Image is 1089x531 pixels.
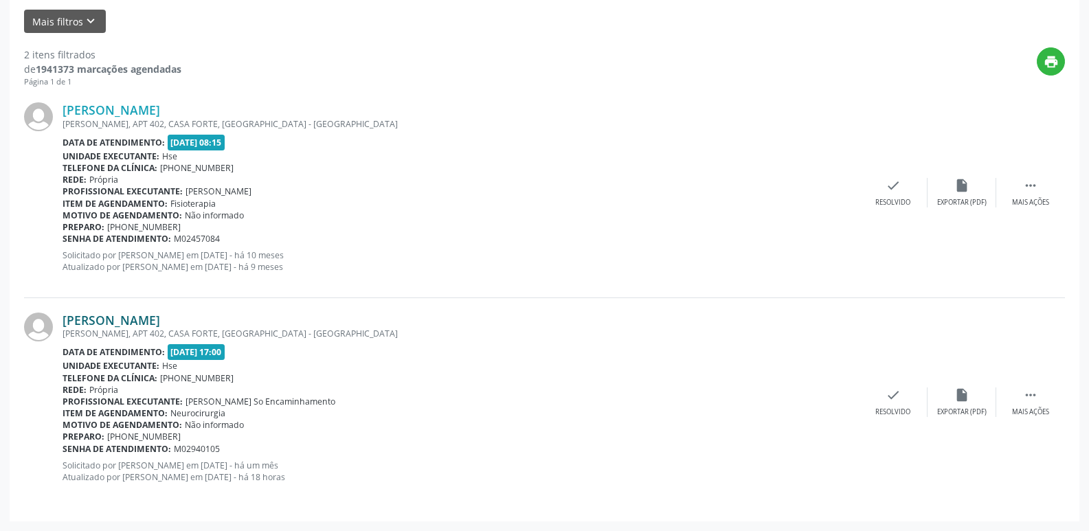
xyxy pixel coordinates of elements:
b: Senha de atendimento: [63,233,171,245]
span: [PERSON_NAME] [186,185,251,197]
b: Item de agendamento: [63,198,168,210]
b: Preparo: [63,221,104,233]
div: [PERSON_NAME], APT 402, CASA FORTE, [GEOGRAPHIC_DATA] - [GEOGRAPHIC_DATA] [63,118,859,130]
a: [PERSON_NAME] [63,102,160,117]
i:  [1023,387,1038,403]
b: Senha de atendimento: [63,443,171,455]
div: Exportar (PDF) [937,198,987,207]
div: Resolvido [875,407,910,417]
i:  [1023,178,1038,193]
span: M02940105 [174,443,220,455]
i: check [886,178,901,193]
span: [PHONE_NUMBER] [160,372,234,384]
span: Hse [162,360,177,372]
div: de [24,62,181,76]
i: insert_drive_file [954,178,969,193]
img: img [24,313,53,341]
b: Rede: [63,174,87,185]
span: Própria [89,384,118,396]
div: Exportar (PDF) [937,407,987,417]
b: Data de atendimento: [63,346,165,358]
div: Mais ações [1012,198,1049,207]
span: [PHONE_NUMBER] [107,221,181,233]
a: [PERSON_NAME] [63,313,160,328]
b: Motivo de agendamento: [63,210,182,221]
div: 2 itens filtrados [24,47,181,62]
span: Hse [162,150,177,162]
strong: 1941373 marcações agendadas [36,63,181,76]
span: Não informado [185,210,244,221]
i: insert_drive_file [954,387,969,403]
button: print [1037,47,1065,76]
span: Própria [89,174,118,185]
span: [PERSON_NAME] So Encaminhamento [186,396,335,407]
span: [PHONE_NUMBER] [160,162,234,174]
b: Profissional executante: [63,185,183,197]
div: Mais ações [1012,407,1049,417]
b: Data de atendimento: [63,137,165,148]
b: Item de agendamento: [63,407,168,419]
div: Página 1 de 1 [24,76,181,88]
p: Solicitado por [PERSON_NAME] em [DATE] - há um mês Atualizado por [PERSON_NAME] em [DATE] - há 18... [63,460,859,483]
button: Mais filtroskeyboard_arrow_down [24,10,106,34]
b: Unidade executante: [63,360,159,372]
span: [PHONE_NUMBER] [107,431,181,442]
div: Resolvido [875,198,910,207]
span: M02457084 [174,233,220,245]
b: Preparo: [63,431,104,442]
p: Solicitado por [PERSON_NAME] em [DATE] - há 10 meses Atualizado por [PERSON_NAME] em [DATE] - há ... [63,249,859,273]
b: Motivo de agendamento: [63,419,182,431]
b: Unidade executante: [63,150,159,162]
i: print [1044,54,1059,69]
img: img [24,102,53,131]
div: [PERSON_NAME], APT 402, CASA FORTE, [GEOGRAPHIC_DATA] - [GEOGRAPHIC_DATA] [63,328,859,339]
i: check [886,387,901,403]
span: [DATE] 17:00 [168,344,225,360]
b: Profissional executante: [63,396,183,407]
span: [DATE] 08:15 [168,135,225,150]
b: Rede: [63,384,87,396]
b: Telefone da clínica: [63,162,157,174]
span: Fisioterapia [170,198,216,210]
b: Telefone da clínica: [63,372,157,384]
span: Neurocirurgia [170,407,225,419]
span: Não informado [185,419,244,431]
i: keyboard_arrow_down [83,14,98,29]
